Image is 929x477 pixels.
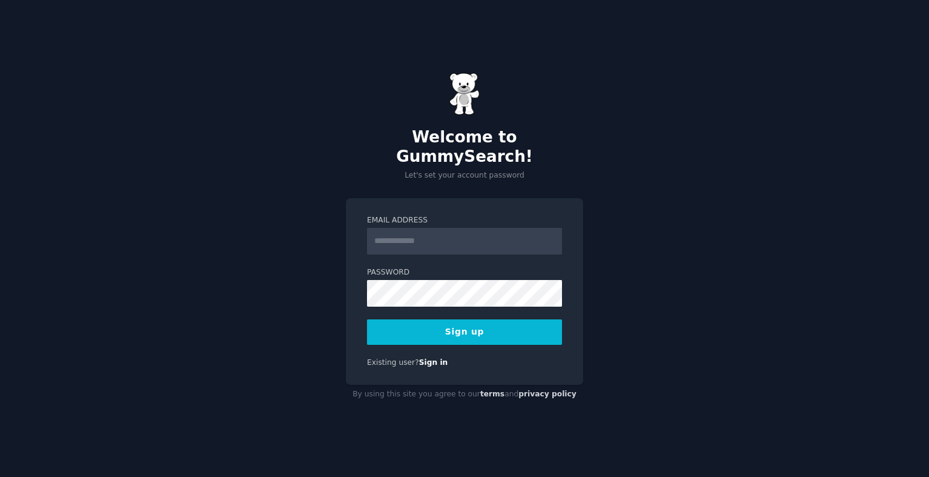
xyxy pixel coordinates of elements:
span: Existing user? [367,358,419,367]
div: By using this site you agree to our and [346,385,583,404]
label: Email Address [367,215,562,226]
a: Sign in [419,358,448,367]
p: Let's set your account password [346,170,583,181]
button: Sign up [367,319,562,345]
img: Gummy Bear [449,73,480,115]
a: privacy policy [518,390,577,398]
a: terms [480,390,504,398]
h2: Welcome to GummySearch! [346,128,583,166]
label: Password [367,267,562,278]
